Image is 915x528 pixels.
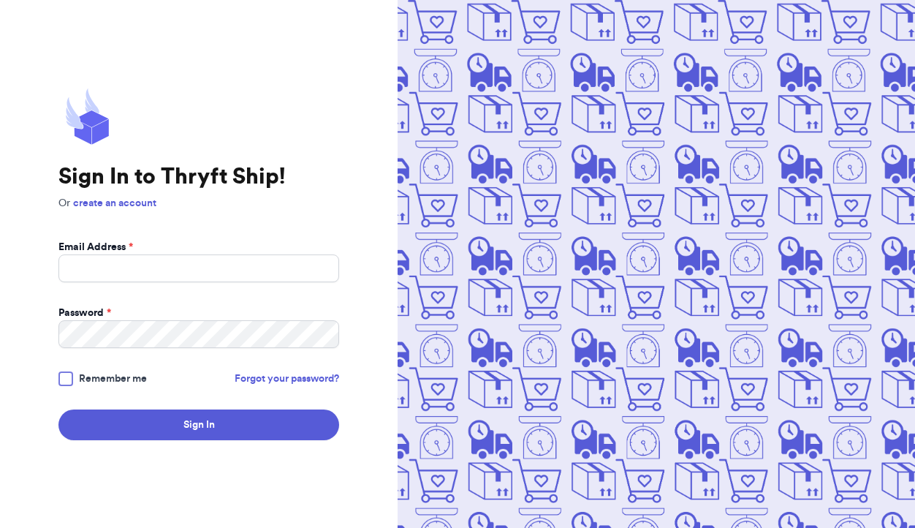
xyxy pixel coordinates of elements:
a: Forgot your password? [235,372,339,386]
label: Password [58,306,111,320]
label: Email Address [58,240,133,254]
span: Remember me [79,372,147,386]
a: create an account [73,198,156,208]
h1: Sign In to Thryft Ship! [58,164,339,190]
p: Or [58,196,339,211]
button: Sign In [58,410,339,440]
